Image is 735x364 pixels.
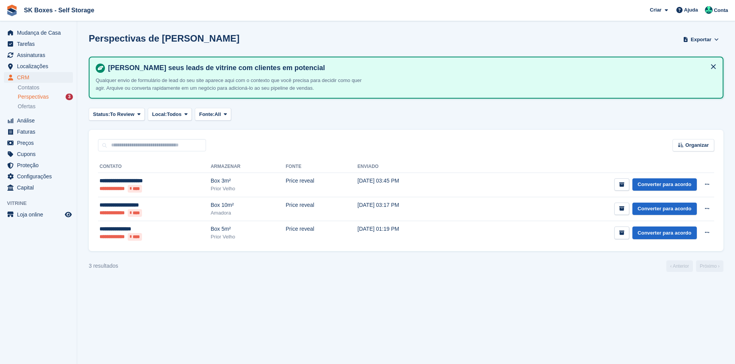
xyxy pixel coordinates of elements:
[4,160,73,171] a: menu
[17,72,63,83] span: CRM
[17,171,63,182] span: Configurações
[632,203,697,215] a: Converter para acordo
[211,161,286,173] th: Armazenar
[98,161,211,173] th: Contato
[286,221,358,245] td: Price reveal
[215,111,221,118] span: All
[4,182,73,193] a: menu
[6,5,18,16] img: stora-icon-8386f47178a22dfd0bd8f6a31ec36ba5ce8667c1dd55bd0f319d3a0aa187defe.svg
[148,108,192,121] button: Local: Todos
[358,221,463,245] td: [DATE] 01:19 PM
[18,102,73,111] a: Ofertas
[17,182,63,193] span: Capital
[211,185,286,193] div: Prior Velho
[286,197,358,221] td: Price reveal
[211,225,286,233] div: Box 5m²
[650,6,661,14] span: Criar
[632,226,697,239] a: Converter para acordo
[684,6,698,14] span: Ajuda
[17,126,63,137] span: Faturas
[21,4,97,17] a: SK Boxes - Self Storage
[18,93,73,101] a: Perspectivas 3
[7,200,77,207] span: Vitrine
[17,115,63,126] span: Análise
[286,161,358,173] th: Fonte
[96,77,366,92] p: Qualquer envio de formulário de lead do seu site aparece aqui com o contexto que você precisa par...
[632,178,697,191] a: Converter para acordo
[66,94,73,100] div: 3
[105,64,716,72] h4: [PERSON_NAME] seus leads de vitrine com clientes em potencial
[17,209,63,220] span: Loja online
[110,111,134,118] span: To Review
[665,260,725,272] nav: Page
[666,260,693,272] a: Anterior
[18,93,49,101] span: Perspectivas
[4,72,73,83] a: menu
[93,111,110,118] span: Status:
[18,84,73,91] a: Contatos
[696,260,723,272] a: Próximo
[4,39,73,49] a: menu
[17,39,63,49] span: Tarefas
[286,173,358,197] td: Price reveal
[691,36,711,44] span: Exportar
[17,149,63,159] span: Cupons
[152,111,167,118] span: Local:
[89,108,145,121] button: Status: To Review
[17,160,63,171] span: Proteção
[199,111,215,118] span: Fonte:
[4,126,73,137] a: menu
[714,7,728,14] span: Conta
[685,141,709,149] span: Organizar
[211,209,286,217] div: Amadora
[705,6,713,14] img: Cláudio Borges
[211,177,286,185] div: Box 3m²
[4,171,73,182] a: menu
[17,138,63,148] span: Preços
[17,61,63,72] span: Localizações
[195,108,231,121] button: Fonte: All
[682,33,720,46] button: Exportar
[211,233,286,241] div: Prior Velho
[18,103,35,110] span: Ofertas
[4,209,73,220] a: menu
[17,50,63,60] span: Assinaturas
[89,262,118,270] div: 3 resultados
[4,138,73,148] a: menu
[4,115,73,126] a: menu
[17,27,63,38] span: Mudança de Casa
[4,50,73,60] a: menu
[358,161,463,173] th: Enviado
[64,210,73,219] a: Loja de pré-visualização
[89,33,240,44] h1: Perspectivas de [PERSON_NAME]
[358,173,463,197] td: [DATE] 03:45 PM
[211,201,286,209] div: Box 10m²
[4,61,73,72] a: menu
[4,149,73,159] a: menu
[358,197,463,221] td: [DATE] 03:17 PM
[167,111,181,118] span: Todos
[4,27,73,38] a: menu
